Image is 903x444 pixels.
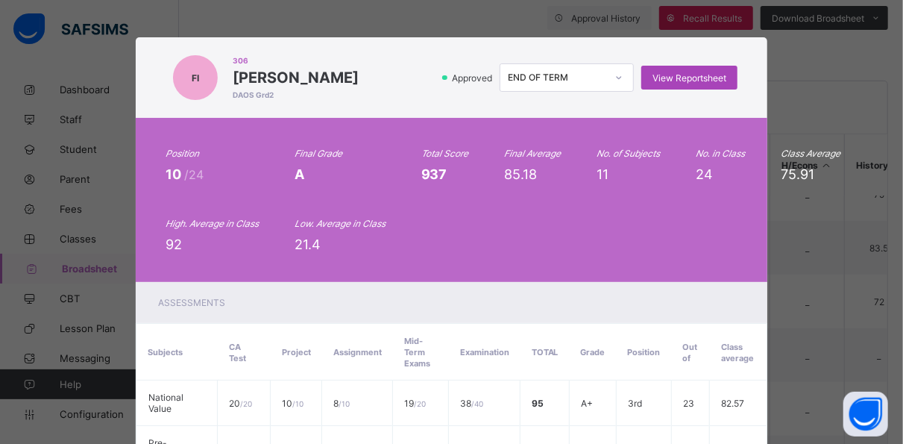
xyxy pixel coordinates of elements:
[628,347,661,357] span: Position
[450,72,497,84] span: Approved
[843,392,888,437] button: Open asap
[414,399,426,408] span: / 20
[581,398,593,409] span: A+
[508,72,606,84] div: END OF TERM
[148,392,183,414] span: National Value
[229,398,252,409] span: 20
[158,297,225,308] span: Assessments
[295,218,386,229] i: Low. Average in Class
[597,166,609,182] span: 11
[505,148,561,159] i: Final Average
[532,347,559,357] span: Total
[233,90,359,99] span: DAOS Grd2
[166,237,182,252] span: 92
[505,166,538,182] span: 85.18
[652,72,726,84] span: View Reportsheet
[581,347,605,357] span: Grade
[404,398,426,409] span: 19
[184,167,204,182] span: /24
[282,398,303,409] span: 10
[148,347,183,357] span: Subjects
[421,148,469,159] i: Total Score
[295,237,321,252] span: 21.4
[721,342,754,363] span: Class average
[683,342,698,363] span: Out of
[192,72,199,84] span: FI
[282,347,311,357] span: Project
[295,166,304,182] span: A
[295,148,342,159] i: Final Grade
[229,342,246,363] span: CA Test
[781,166,815,182] span: 75.91
[721,398,744,409] span: 82.57
[683,398,694,409] span: 23
[404,336,430,369] span: Mid-Term Exams
[421,166,447,182] span: 937
[166,218,259,229] i: High. Average in Class
[233,56,359,65] span: 306
[233,69,359,87] span: [PERSON_NAME]
[333,398,350,409] span: 8
[597,148,661,159] i: No. of Subjects
[166,148,199,159] i: Position
[471,399,483,408] span: / 40
[781,148,841,159] i: Class Average
[339,399,350,408] span: / 10
[696,166,714,182] span: 24
[532,398,544,409] span: 95
[696,148,746,159] i: No. in Class
[166,166,184,182] span: 10
[240,399,252,408] span: / 20
[628,398,642,409] span: 3rd
[460,398,483,409] span: 38
[460,347,509,357] span: Examination
[333,347,382,357] span: Assignment
[292,399,303,408] span: / 10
